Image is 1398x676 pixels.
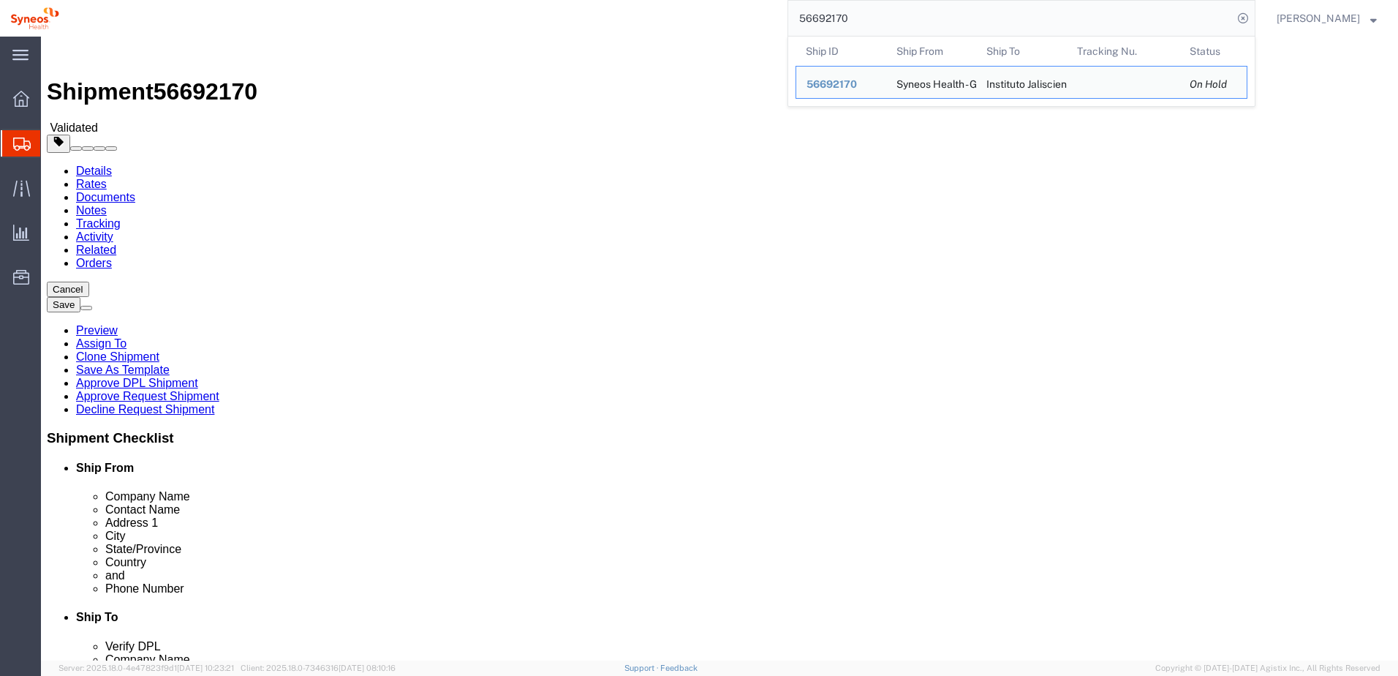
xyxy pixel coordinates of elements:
[10,7,59,29] img: logo
[976,37,1067,66] th: Ship To
[788,1,1233,36] input: Search for shipment number, reference number
[1277,10,1360,26] span: Natan Tateishi
[1179,37,1247,66] th: Status
[339,664,396,672] span: [DATE] 08:10:16
[41,37,1398,661] iframe: FS Legacy Container
[177,664,234,672] span: [DATE] 10:23:21
[1276,10,1378,27] button: [PERSON_NAME]
[896,67,967,98] div: Syneos Health - Grupo Logistico y para la Salud
[241,664,396,672] span: Client: 2025.18.0-7346316
[886,37,977,66] th: Ship From
[806,77,876,92] div: 56692170
[1155,662,1380,675] span: Copyright © [DATE]-[DATE] Agistix Inc., All Rights Reserved
[986,67,1057,98] div: Instituto Jaliscience de Investiacion Clinica
[624,664,661,672] a: Support
[796,37,886,66] th: Ship ID
[806,78,857,90] span: 56692170
[796,37,1255,106] table: Search Results
[660,664,698,672] a: Feedback
[58,664,234,672] span: Server: 2025.18.0-4e47823f9d1
[1190,77,1236,92] div: On Hold
[1067,37,1180,66] th: Tracking Nu.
